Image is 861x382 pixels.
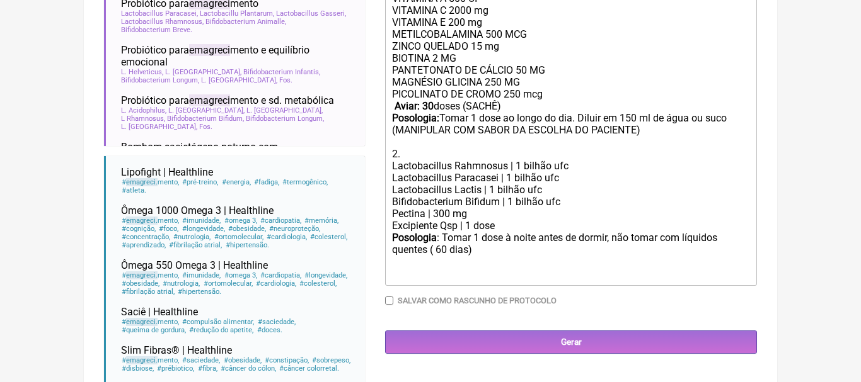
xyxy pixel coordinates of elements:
[177,288,222,296] span: hipertensão
[309,233,348,241] span: colesterol
[246,115,324,123] span: Bifidobacterium Longum
[182,356,221,364] span: saciedade
[201,76,277,84] span: L. [GEOGRAPHIC_DATA]
[182,271,221,279] span: imunidade
[121,233,171,241] span: concentração
[121,205,274,216] span: Ômega 1000 Omega 3 | Healthline
[121,241,166,249] span: aprendizado
[220,364,277,373] span: câncer do cólon
[264,356,309,364] span: constipação
[260,216,302,225] span: cardiopatia
[392,196,750,208] div: Bifidobacterium Bifidum | 1 bilhão ufc
[392,172,750,184] div: Lactobacillus Paracasei | 1 bilhão ufc
[121,344,232,356] span: Slim Fibras® | Healthline
[304,271,348,279] span: longevidade
[121,115,165,123] span: L Rhamnosus
[188,326,254,334] span: redução do apetite
[167,115,244,123] span: Bifidobacterium Bifidum
[246,106,323,115] span: L. [GEOGRAPHIC_DATA]
[257,318,296,326] span: saciedade
[162,279,200,288] span: nutrologia
[223,271,257,279] span: omega 3
[121,318,180,326] span: mento
[165,68,241,76] span: L. [GEOGRAPHIC_DATA]
[269,225,321,233] span: neuroproteção
[126,271,158,279] span: emagreci
[222,356,262,364] span: obesidade
[243,68,320,76] span: Bifidobacterium Infantis
[121,18,204,26] span: Lactobacillus Rhamnosus
[205,18,286,26] span: Bifidobacterium Animalle
[224,241,269,249] span: hipertensão
[392,112,439,124] strong: Posologia:
[121,259,268,271] span: Ômega 550 Omega 3 | Healthline
[200,9,274,18] span: Lactobacillu Plantarum
[253,178,280,186] span: fadiga
[121,106,166,115] span: L. Acidophilus
[121,44,355,68] span: Probiótico para mento e equilíbrio emocional
[121,225,156,233] span: cognição
[121,178,180,186] span: mento
[156,364,195,373] span: prébiotico
[158,225,179,233] span: foco
[189,44,230,56] span: emagreci
[392,64,750,160] div: PANTETONATO DE CÁLCIO 50 MG MAGNÉSIO GLICINA 250 MG PICOLINATO DE CROMO 250 mcg doses (SACHÊ) Tom...
[121,166,213,178] span: Lipofight | Healthline
[395,100,434,112] strong: Aviar: 30
[276,9,346,18] span: Lactobacillus Gasseri
[392,232,750,281] div: : Tomar 1 dose à noite antes de dormir, não tomar com líquidos quentes ㅤ( 60 dias)
[299,279,337,288] span: colesterol
[255,279,297,288] span: cardiologia
[221,178,251,186] span: energia
[182,178,219,186] span: pré-treino
[168,106,245,115] span: L. [GEOGRAPHIC_DATA]
[121,123,197,131] span: L. [GEOGRAPHIC_DATA]
[260,271,302,279] span: cardiopatia
[385,330,757,354] input: Gerar
[126,318,158,326] span: emagreci
[398,296,557,305] label: Salvar como rascunho de Protocolo
[181,225,225,233] span: longevidade
[121,288,175,296] span: fibrilação atrial
[121,9,198,18] span: Lactobacillus Paracasei
[121,26,192,34] span: Bifidobacterium Breve
[266,233,308,241] span: cardiologia
[121,279,160,288] span: obesidade
[223,216,257,225] span: omega 3
[121,306,198,318] span: Saciê | Healthline
[121,141,340,165] span: Bombom sacietógeno noturno com [MEDICAL_DATA]
[392,220,750,232] div: Excipiente Qsp | 1 dose
[121,216,180,225] span: mento
[121,326,187,334] span: queima de gordura
[182,216,221,225] span: imunidade
[392,208,750,220] div: Pectina | 300 mg
[199,123,212,131] span: Fos
[279,364,340,373] span: câncer colorretal
[168,241,222,249] span: fibrilação atrial
[202,279,253,288] span: ortomolecular
[282,178,328,186] span: termogênico
[311,356,351,364] span: sobrepeso
[256,326,282,334] span: doces
[189,94,230,106] span: emagreci
[126,356,158,364] span: emagreci
[213,233,263,241] span: ortomolecular
[392,184,750,196] div: Lactobacillus Lactis | 1 bilhão ufc
[279,76,292,84] span: Fos
[121,186,147,194] span: atleta
[392,232,437,244] strong: Posologia
[121,68,163,76] span: L. Helveticus
[392,160,750,172] div: Lactobacillus Rahmnosus | 1 bilhão ufc
[173,233,211,241] span: nutrologia
[392,52,750,64] div: BIOTINA 2 MG
[304,216,339,225] span: memória
[182,318,255,326] span: compulsão alimentar
[126,178,158,186] span: emagreci
[121,271,180,279] span: mento
[121,364,154,373] span: disbiose
[126,216,158,225] span: emagreci
[121,356,180,364] span: mento
[197,364,217,373] span: fibra
[228,225,267,233] span: obesidade
[121,76,199,84] span: Bifidobacterium Longum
